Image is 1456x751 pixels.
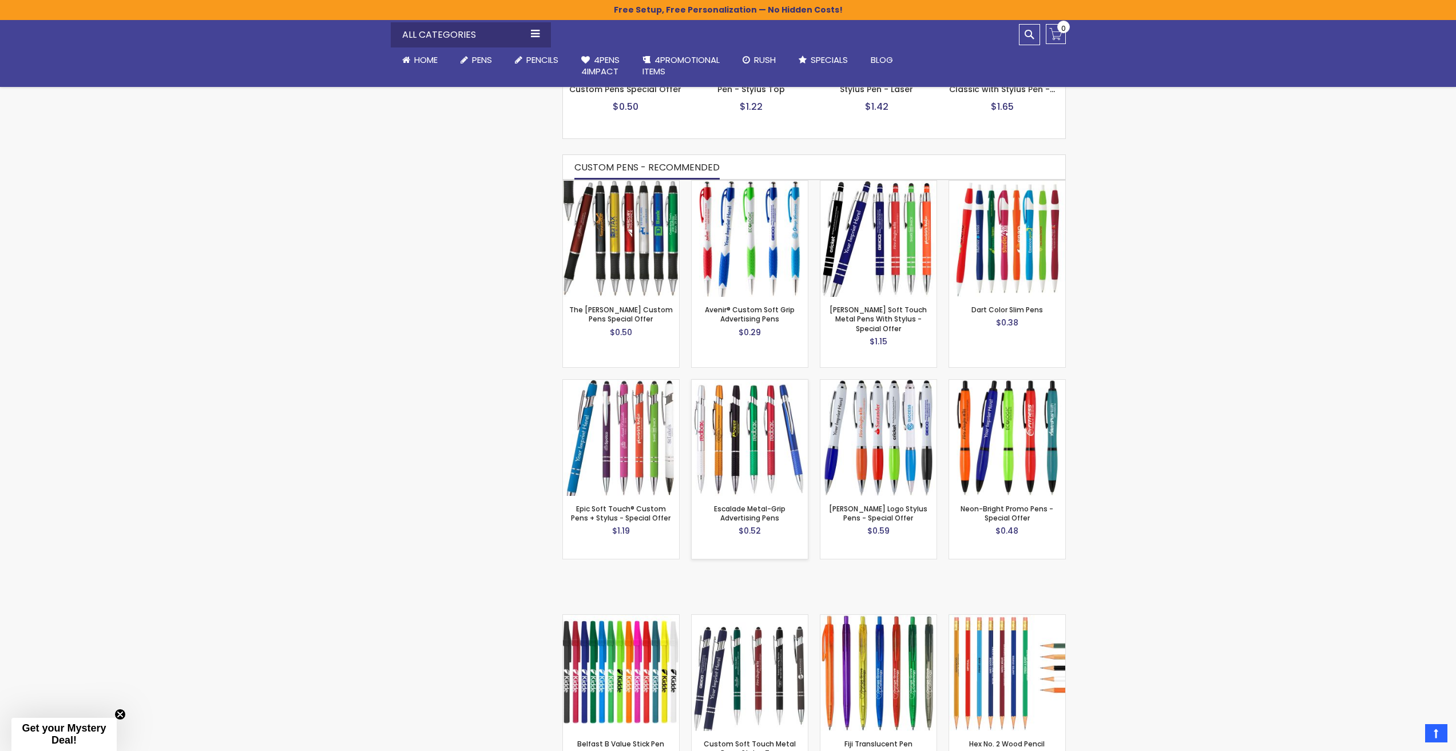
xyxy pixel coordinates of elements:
a: Epic Soft Touch® Custom Pens + Stylus - Special Offer [563,379,679,389]
div: Get your Mystery Deal!Close teaser [11,718,117,751]
a: Neon-Bright Promo Pens - Special Offer [961,504,1053,523]
img: Hex No. 2 Wood Pencil [949,615,1065,731]
a: Pens [449,47,503,73]
span: $0.50 [610,327,632,338]
a: Belfast B Value Stick Pen [577,739,664,749]
img: Epic Soft Touch® Custom Pens + Stylus - Special Offer [563,380,679,496]
span: Home [414,54,438,66]
img: The Barton Custom Pens Special Offer [563,181,679,297]
span: $1.15 [870,336,887,347]
a: The Barton Custom Pens Special Offer [563,180,679,190]
img: Custom Soft Touch Metal Pen - Stylus Top [692,615,808,731]
a: The [PERSON_NAME] Custom Pens Special Offer [569,305,673,324]
span: Pencils [526,54,558,66]
span: 4PROMOTIONAL ITEMS [642,54,720,77]
span: CUSTOM PENS - RECOMMENDED [574,161,720,174]
img: Dart Color slim Pens [949,181,1065,297]
span: $1.22 [740,100,763,113]
span: Rush [754,54,776,66]
span: $0.29 [739,327,761,338]
a: Escalade Metal-Grip Advertising Pens [692,379,808,389]
span: Get your Mystery Deal! [22,722,106,746]
a: Rush [731,47,787,73]
a: Specials [787,47,859,73]
a: [PERSON_NAME] Soft Touch Metal Pens With Stylus - Special Offer [830,305,927,333]
img: Avenir® Custom Soft Grip Advertising Pens [692,181,808,297]
a: Pencils [503,47,570,73]
a: Epic Soft Touch® Custom Pens + Stylus - Special Offer [571,504,671,523]
a: 4Pens4impact [570,47,631,85]
a: Fiji Translucent Pen [844,739,913,749]
span: Pens [472,54,492,66]
a: [PERSON_NAME] Logo Stylus Pens - Special Offer [829,504,927,523]
img: Fiji Translucent Pen [820,615,937,731]
span: 0 [1061,23,1066,34]
button: Close teaser [114,709,126,720]
span: $1.19 [612,525,630,537]
a: Kimberly Logo Stylus Pens - Special Offer [820,379,937,389]
span: Blog [871,54,893,66]
a: Escalade Metal-Grip Advertising Pens [714,504,785,523]
span: $1.42 [865,100,888,113]
span: $0.50 [613,100,638,113]
span: $0.38 [996,317,1018,328]
span: $0.52 [739,525,761,537]
div: All Categories [391,22,551,47]
a: Fiji Translucent Pen [820,614,937,624]
img: Neon-Bright Promo Pens - Special Offer [949,380,1065,496]
span: $1.65 [991,100,1014,113]
a: Custom Soft Touch Metal Pen - Stylus Top [692,614,808,624]
a: Celeste Soft Touch Metal Pens With Stylus - Special Offer [820,180,937,190]
span: $0.48 [995,525,1018,537]
a: Home [391,47,449,73]
a: Hex No. 2 Wood Pencil [969,739,1045,749]
a: 4PROMOTIONALITEMS [631,47,731,85]
img: Kimberly Logo Stylus Pens - Special Offer [820,380,937,496]
a: Neon-Bright Promo Pens - Special Offer [949,379,1065,389]
a: Dart Color slim Pens [949,180,1065,190]
span: 4Pens 4impact [581,54,620,77]
span: $0.59 [867,525,890,537]
img: Celeste Soft Touch Metal Pens With Stylus - Special Offer [820,181,937,297]
a: Avenir® Custom Soft Grip Advertising Pens [692,180,808,190]
a: Belfast B Value Stick Pen [563,614,679,624]
img: Escalade Metal-Grip Advertising Pens [692,380,808,496]
a: Blog [859,47,904,73]
a: Hex No. 2 Wood Pencil [949,614,1065,624]
a: Avenir® Custom Soft Grip Advertising Pens [705,305,795,324]
a: Dart Color Slim Pens [971,305,1043,315]
span: Specials [811,54,848,66]
img: Belfast B Value Stick Pen [563,615,679,731]
a: 0 [1046,24,1066,44]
